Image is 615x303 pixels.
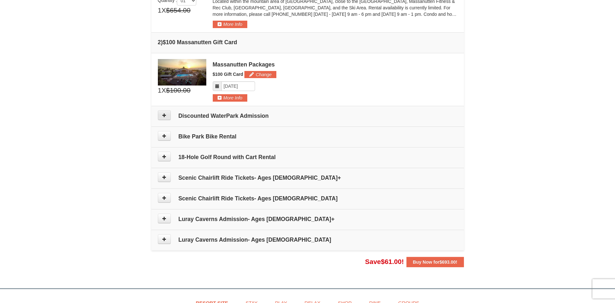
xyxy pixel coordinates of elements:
h4: 2 $100 Massanutten Gift Card [158,39,457,45]
span: $654.00 [166,5,190,15]
button: More Info [213,94,247,101]
h4: 18-Hole Golf Round with Cart Rental [158,154,457,160]
span: $100.00 [166,86,190,95]
span: $61.00 [381,258,402,265]
span: ) [161,39,163,45]
h4: Discounted WaterPark Admission [158,113,457,119]
button: Change [244,71,276,78]
h4: Scenic Chairlift Ride Tickets- Ages [DEMOGRAPHIC_DATA]+ [158,175,457,181]
h4: Luray Caverns Admission- Ages [DEMOGRAPHIC_DATA] [158,237,457,243]
span: $693.00 [439,259,456,265]
strong: Buy Now for ! [413,259,457,265]
h4: Bike Park Bike Rental [158,133,457,140]
button: Buy Now for$693.00! [406,257,464,267]
span: Save ! [365,258,404,265]
img: 6619879-1.jpg [158,59,206,86]
h4: Scenic Chairlift Ride Tickets- Ages [DEMOGRAPHIC_DATA] [158,195,457,202]
button: More Info [213,21,247,28]
span: 1 [158,5,162,15]
span: X [161,86,166,95]
div: Massanutten Packages [213,61,457,68]
span: X [161,5,166,15]
span: 1 [158,86,162,95]
h4: Luray Caverns Admission- Ages [DEMOGRAPHIC_DATA]+ [158,216,457,222]
span: $100 Gift Card [213,72,243,77]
